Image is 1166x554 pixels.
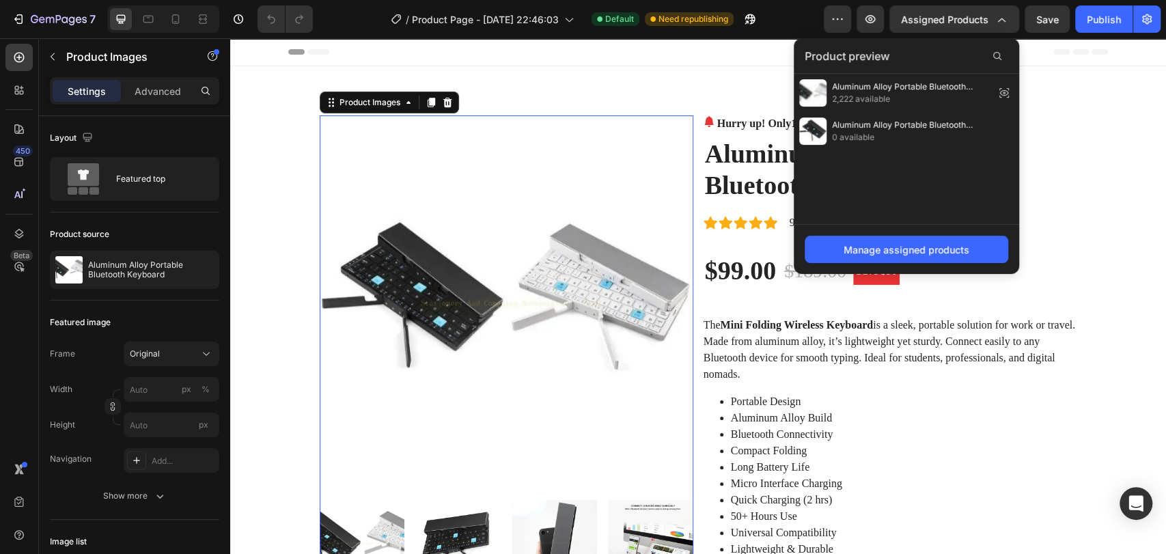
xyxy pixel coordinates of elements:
button: Original [124,342,219,366]
span: Assigned Products [901,12,988,27]
span: / [406,12,409,27]
p: 915 reviews [559,176,613,193]
button: Save [1025,5,1070,33]
input: px [124,413,219,437]
div: Open Intercom Messenger [1120,487,1152,520]
div: Navigation [50,453,92,465]
li: Micro Interface Charging [501,437,847,454]
div: % [202,383,210,396]
button: % [178,381,195,398]
div: Manage assigned products [844,243,969,257]
li: Bluetooth Connectivity [501,388,847,404]
button: px [197,381,214,398]
div: Product source [50,228,109,240]
span: Default [605,13,634,25]
p: Hurry up! Only left in stock [487,77,635,94]
label: Width [50,383,72,396]
p: Aluminum Alloy Portable Bluetooth Keyboard [88,260,214,279]
span: Aluminum Alloy Portable Bluetooth Keyboard [832,119,989,131]
p: The is a sleek, portable solution for work or travel. Made from aluminum alloy, it’s lightweight ... [473,281,845,342]
button: 7 [5,5,102,33]
div: Add... [152,455,216,467]
div: 450 [13,146,33,156]
div: Publish [1087,12,1121,27]
span: Save [1036,14,1059,25]
div: Undo/Redo [258,5,313,33]
input: px% [124,377,219,402]
span: Original [130,348,160,360]
div: Show more [103,489,167,503]
div: Image list [50,536,87,548]
pre: Save $90 [623,219,669,247]
h2: Aluminum Alloy Portable Bluetooth Keyboard [473,99,847,164]
span: 1111 [561,79,581,91]
span: 0 available [832,131,989,143]
iframe: Design area [230,38,1166,554]
div: Featured image [50,316,111,329]
span: 2,222 available [832,93,989,105]
label: Height [50,419,75,431]
p: Advanced [135,84,181,98]
span: px [199,419,208,430]
img: preview-img [799,117,827,145]
div: Beta [10,250,33,261]
img: preview-img [799,79,827,107]
li: Long Battery Life [501,421,847,437]
span: Product Page - [DATE] 22:46:03 [412,12,559,27]
p: Settings [68,84,106,98]
li: Aluminum Alloy Build [501,372,847,388]
span: Aluminum Alloy Portable Bluetooth Keyboard [832,81,989,93]
div: px [182,383,191,396]
li: Universal Compatibility [501,486,847,503]
p: Product Images [66,49,182,65]
li: Compact Folding [501,404,847,421]
button: Show more [50,484,219,508]
span: Product preview [805,48,889,64]
strong: Mini Folding Wireless Keyboard [490,281,643,292]
li: 50+ Hours Use [501,470,847,486]
div: Layout [50,129,96,148]
div: $99.00 [473,216,548,250]
div: Featured top [116,163,199,195]
div: $189.00 [553,217,617,249]
p: 7 [89,11,96,27]
li: Lightweight & Durable [501,503,847,519]
button: Publish [1075,5,1133,33]
button: Assigned Products [889,5,1019,33]
li: Quick Charging (2 hrs) [501,454,847,470]
span: Need republishing [658,13,728,25]
img: product feature img [55,256,83,283]
li: Portable Design [501,355,847,372]
button: Manage assigned products [805,236,1008,263]
label: Frame [50,348,75,360]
